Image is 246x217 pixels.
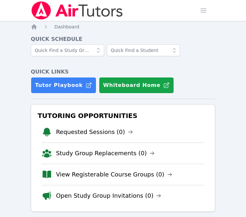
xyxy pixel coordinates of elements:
button: Whiteboard Home [99,77,174,93]
a: Requested Sessions (0) [56,127,133,137]
a: Open Study Group Invitations (0) [56,191,161,200]
nav: Breadcrumb [31,24,215,30]
span: Dashboard [54,24,79,29]
h3: Tutoring Opportunities [36,110,210,122]
h4: Quick Links [31,68,215,76]
a: Dashboard [54,24,79,30]
input: Quick Find a Student [107,44,180,56]
a: View Registerable Course Groups (0) [56,170,172,179]
a: Tutor Playbook [31,77,96,93]
img: Air Tutors [31,1,123,20]
a: Study Group Replacements (0) [56,149,155,158]
h4: Quick Schedule [31,35,215,43]
input: Quick Find a Study Group [31,44,104,56]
